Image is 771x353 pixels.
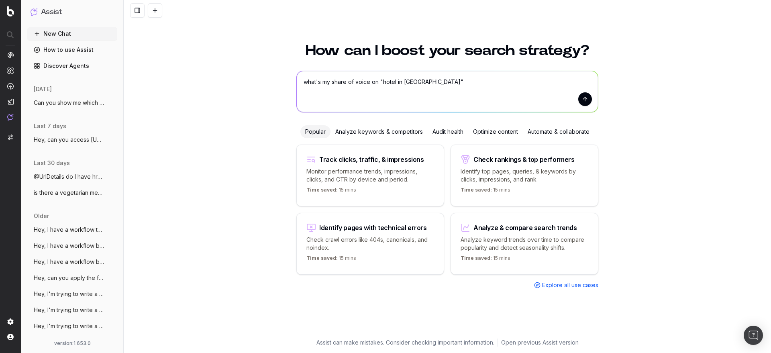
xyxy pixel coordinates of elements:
p: Analyze keyword trends over time to compare popularity and detect seasonality shifts. [461,236,588,252]
h1: How can I boost your search strategy? [296,43,598,58]
div: Analyze & compare search trends [473,224,577,231]
span: @UrlDetails do I have hreflang on https: [34,173,104,181]
div: Analyze keywords & competitors [330,125,428,138]
p: Assist can make mistakes. Consider checking important information. [316,339,494,347]
span: Hey, I'm trying to write a FAQ optimized [34,290,104,298]
span: last 7 days [34,122,66,130]
button: Hey, I'm trying to write a FAQ optimized [27,288,117,300]
img: Switch project [8,135,13,140]
a: Discover Agents [27,59,117,72]
img: Assist [31,8,38,16]
p: 15 mins [306,255,356,265]
div: Check rankings & top performers [473,156,575,163]
button: New Chat [27,27,117,40]
span: Hey, I have a workflow below that I woul [34,242,104,250]
a: How to use Assist [27,43,117,56]
img: Activation [7,83,14,90]
p: Check crawl errors like 404s, canonicals, and noindex. [306,236,434,252]
span: Hey, can you access [URL] [34,136,104,144]
p: Monitor performance trends, impressions, clicks, and CTR by device and period. [306,167,434,184]
div: Identify pages with technical errors [319,224,427,231]
span: Time saved: [306,255,338,261]
button: @UrlDetails do I have hreflang on https: [27,170,117,183]
span: last 30 days [34,159,70,167]
button: is there a vegetarian menu in [URL] [27,186,117,199]
span: Time saved: [306,187,338,193]
button: Hey, I have a workflow below that I woul [27,255,117,268]
button: Hey, I'm trying to write a FAQ optimized [27,336,117,349]
span: Time saved: [461,187,492,193]
div: Optimize content [468,125,523,138]
p: 15 mins [461,255,510,265]
div: Track clicks, traffic, & impressions [319,156,424,163]
p: 15 mins [461,187,510,196]
button: Hey, I have a workflow below that I woul [27,239,117,252]
button: Assist [31,6,114,18]
img: Analytics [7,52,14,58]
img: Assist [7,114,14,120]
div: Audit health [428,125,468,138]
button: Hey, I'm trying to write a FAQ optimized [27,320,117,333]
img: My account [7,334,14,340]
button: Hey, can you access [URL] [27,133,117,146]
button: Hey, can you apply the following workflo [27,271,117,284]
button: Can you show me which query string is ge [27,96,117,109]
div: Automate & collaborate [523,125,594,138]
span: Hey, I have a workflow that is prepared [34,226,104,234]
button: Hey, I have a workflow that is prepared [27,223,117,236]
span: Can you show me which query string is ge [34,99,104,107]
span: [DATE] [34,85,52,93]
span: Time saved: [461,255,492,261]
a: Explore all use cases [534,281,598,289]
img: Intelligence [7,67,14,74]
span: is there a vegetarian menu in [URL] [34,189,104,197]
span: Hey, can you apply the following workflo [34,274,104,282]
img: Setting [7,318,14,325]
span: Explore all use cases [542,281,598,289]
img: Studio [7,98,14,105]
span: Hey, I'm trying to write a FAQ optimized [34,322,104,330]
p: Identify top pages, queries, & keywords by clicks, impressions, and rank. [461,167,588,184]
span: Hey, I'm trying to write a FAQ optimized [34,306,104,314]
button: Hey, I'm trying to write a FAQ optimized [27,304,117,316]
a: Open previous Assist version [501,339,579,347]
textarea: what's my share of voice on "hotel in [GEOGRAPHIC_DATA]" [297,71,598,112]
h1: Assist [41,6,62,18]
img: Botify logo [7,6,14,16]
span: Hey, I have a workflow below that I woul [34,258,104,266]
div: version: 1.653.0 [31,340,114,347]
div: Open Intercom Messenger [744,326,763,345]
span: older [34,212,49,220]
div: Popular [300,125,330,138]
p: 15 mins [306,187,356,196]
